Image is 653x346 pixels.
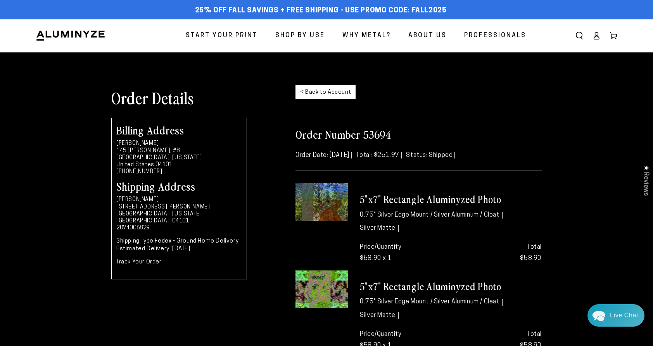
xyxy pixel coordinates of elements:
[116,238,242,253] p: Fedex - Ground Home Delivery. Estimated Delivery '[DATE]',
[360,280,542,293] h3: 5"x7" Rectangle Aluminyzed Photo
[360,193,542,206] h3: 5"x7" Rectangle Aluminyzed Photo
[527,331,542,337] strong: Total
[269,26,331,46] a: Shop By Use
[116,141,159,146] strong: [PERSON_NAME]
[295,183,348,221] img: 5"x7" Rectangle Silver Matte Aluminyzed Photo - 0.75" Edge Mount (Silver) / Cleat
[638,159,653,202] div: Click to open Judge.me floating reviews tab
[527,244,542,250] strong: Total
[116,218,242,225] li: [GEOGRAPHIC_DATA], 04101
[116,259,162,265] a: Track Your Order
[571,27,588,44] summary: Search our site
[195,7,447,15] span: 25% off FALL Savings + Free Shipping - Use Promo Code: FALL2025
[408,30,447,41] span: About Us
[180,26,264,46] a: Start Your Print
[36,30,105,41] img: Aluminyze
[360,299,503,306] li: 0.75" Silver Edge Mount / Silver Aluminum / Cleat
[116,148,242,155] li: 145 [PERSON_NAME], #8
[406,152,455,158] span: Status: Shipped
[295,127,542,141] h2: Order Number 53694
[457,242,542,264] p: $58.90
[360,312,399,319] li: Silver Matte
[116,124,242,135] h2: Billing Address
[116,181,242,191] h2: Shipping Address
[464,30,526,41] span: Professionals
[295,270,348,308] img: 5"x7" Rectangle Silver Matte Aluminyzed Photo - 0.75" Edge Mount (Silver) / Cleat
[356,152,401,158] span: Total: $251.97
[403,26,453,46] a: About Us
[116,197,159,203] strong: [PERSON_NAME]
[360,242,445,264] p: Price/Quantity $58.90 x 1
[116,204,242,211] li: [STREET_ADDRESS][PERSON_NAME]
[342,30,391,41] span: Why Metal?
[116,238,155,244] strong: Shipping Type:
[116,162,242,169] li: United States 04101
[458,26,532,46] a: Professionals
[295,152,352,158] span: Order Date: [DATE]
[116,211,242,218] li: [GEOGRAPHIC_DATA], [US_STATE]
[337,26,397,46] a: Why Metal?
[360,212,503,219] li: 0.75" Silver Edge Mount / Silver Aluminum / Cleat
[587,304,644,327] div: Chat widget toggle
[275,30,325,41] span: Shop By Use
[610,304,638,327] div: Contact Us Directly
[360,225,399,232] li: Silver Matte
[116,155,242,162] li: [GEOGRAPHIC_DATA], [US_STATE]
[116,169,242,176] li: [PHONE_NUMBER]
[295,85,356,99] a: < Back to Account
[116,225,242,232] li: 2074006829
[186,30,258,41] span: Start Your Print
[111,88,284,108] h1: Order Details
